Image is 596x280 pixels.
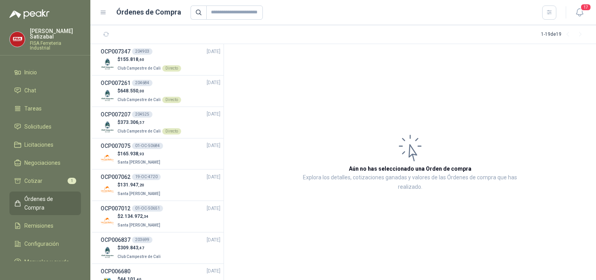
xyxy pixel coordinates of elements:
h3: OCP006680 [101,267,130,276]
span: ,47 [138,246,144,250]
div: Directo [162,128,181,134]
p: $ [117,87,181,95]
p: FISA Ferreteria Industrial [30,41,81,50]
span: [DATE] [207,111,220,118]
img: Company Logo [10,32,25,47]
a: OCP00701201-OC-50651[DATE] Company Logo$2.134.972,34Santa [PERSON_NAME] [101,204,220,229]
img: Company Logo [101,120,114,134]
a: Inicio [9,65,81,80]
span: Club Campestre de Cali [117,254,161,259]
span: [DATE] [207,79,220,87]
p: $ [117,244,162,252]
span: Cotizar [24,177,42,185]
span: 17 [580,4,591,11]
h3: OCP007012 [101,204,130,213]
p: $ [117,150,162,158]
p: Explora los detalles, cotizaciones ganadas y valores de las Órdenes de compra que has realizado. [303,173,517,192]
span: ,57 [138,120,144,125]
a: OCP007261204684[DATE] Company Logo$648.550,00Club Campestre de CaliDirecto [101,79,220,103]
div: Directo [162,97,181,103]
span: 2.134.972 [120,214,149,219]
p: $ [117,119,181,126]
button: 17 [572,6,587,20]
span: [DATE] [207,236,220,244]
a: OCP00706219-OC-4720[DATE] Company Logo$131.947,20Santa [PERSON_NAME] [101,173,220,197]
p: $ [117,181,162,189]
a: Tareas [9,101,81,116]
span: 155.818 [120,57,144,62]
div: 19-OC-4720 [132,174,161,180]
span: [DATE] [207,267,220,275]
div: 204903 [132,48,152,55]
a: Manuales y ayuda [9,254,81,269]
span: [DATE] [207,142,220,149]
img: Company Logo [101,182,114,196]
span: 1 [68,178,76,184]
a: Chat [9,83,81,98]
span: [DATE] [207,173,220,181]
span: Club Campestre de Cali [117,98,161,102]
span: Órdenes de Compra [24,195,73,212]
span: ,93 [138,152,144,156]
p: $ [117,56,181,63]
div: Directo [162,65,181,72]
a: Órdenes de Compra [9,192,81,215]
span: Club Campestre de Cali [117,129,161,133]
span: Chat [24,86,36,95]
div: 01-OC-50651 [132,205,163,212]
span: Inicio [24,68,37,77]
span: Solicitudes [24,122,51,131]
img: Company Logo [101,214,114,228]
span: Santa [PERSON_NAME] [117,160,160,164]
span: Santa [PERSON_NAME] [117,192,160,196]
h3: OCP007261 [101,79,130,87]
span: ,00 [138,89,144,93]
span: Tareas [24,104,42,113]
span: 165.938 [120,151,144,157]
img: Company Logo [101,57,114,71]
a: Solicitudes [9,119,81,134]
span: Manuales y ayuda [24,258,69,266]
span: 309.843 [120,245,144,251]
span: 648.550 [120,88,144,94]
div: 01-OC-50684 [132,143,163,149]
div: 203699 [132,237,152,243]
a: OCP00707501-OC-50684[DATE] Company Logo$165.938,93Santa [PERSON_NAME] [101,142,220,166]
a: OCP007207204525[DATE] Company Logo$373.306,57Club Campestre de CaliDirecto [101,110,220,135]
h3: OCP007062 [101,173,130,181]
span: Santa [PERSON_NAME] [117,223,160,227]
span: Remisiones [24,221,53,230]
div: 204525 [132,111,152,118]
span: [DATE] [207,205,220,212]
span: Club Campestre de Cali [117,66,161,70]
a: Remisiones [9,218,81,233]
h3: OCP006837 [101,236,130,244]
span: ,20 [138,183,144,187]
h3: Aún no has seleccionado una Orden de compra [349,164,471,173]
p: $ [117,213,162,220]
a: Configuración [9,236,81,251]
a: Negociaciones [9,155,81,170]
span: [DATE] [207,48,220,55]
span: Licitaciones [24,140,53,149]
h3: OCP007075 [101,142,130,150]
h3: OCP007207 [101,110,130,119]
a: Cotizar1 [9,173,81,188]
a: OCP007347204903[DATE] Company Logo$155.818,60Club Campestre de CaliDirecto [101,47,220,72]
span: ,60 [138,57,144,62]
span: Negociaciones [24,158,61,167]
p: [PERSON_NAME] Satizabal [30,28,81,39]
img: Logo peakr [9,9,50,19]
img: Company Logo [101,88,114,102]
span: 131.947 [120,182,144,188]
img: Company Logo [101,245,114,259]
h3: OCP007347 [101,47,130,56]
div: 204684 [132,80,152,86]
span: ,34 [143,214,149,219]
h1: Órdenes de Compra [116,7,181,18]
span: 373.306 [120,120,144,125]
a: OCP006837203699[DATE] Company Logo$309.843,47Club Campestre de Cali [101,236,220,260]
div: 1 - 19 de 19 [541,28,587,41]
img: Company Logo [101,151,114,165]
a: Licitaciones [9,137,81,152]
